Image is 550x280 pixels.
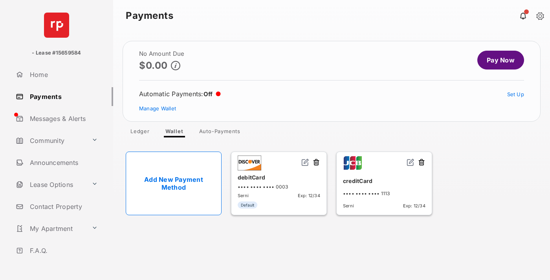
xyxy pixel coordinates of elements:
a: Lease Options [13,175,88,194]
a: My Apartment [13,219,88,238]
span: Exp: 12/34 [403,203,425,209]
img: svg+xml;base64,PHN2ZyB2aWV3Qm94PSIwIDAgMjQgMjQiIHdpZHRoPSIxNiIgaGVpZ2h0PSIxNiIgZmlsbD0ibm9uZSIgeG... [407,158,414,166]
a: Contact Property [13,197,113,216]
span: Off [203,90,213,98]
p: - Lease #15659584 [32,49,81,57]
a: Ledger [124,128,156,137]
div: Automatic Payments : [139,90,221,98]
span: Serni [238,193,249,198]
strong: Payments [126,11,173,20]
a: Home [13,65,113,84]
a: Messages & Alerts [13,109,113,128]
a: F.A.Q. [13,241,113,260]
div: debitCard [238,171,320,184]
a: Add New Payment Method [126,152,222,215]
a: Community [13,131,88,150]
div: creditCard [343,174,425,187]
img: svg+xml;base64,PHN2ZyB2aWV3Qm94PSIwIDAgMjQgMjQiIHdpZHRoPSIxNiIgaGVpZ2h0PSIxNiIgZmlsbD0ibm9uZSIgeG... [301,158,309,166]
span: Serni [343,203,354,209]
a: Manage Wallet [139,105,176,112]
img: svg+xml;base64,PHN2ZyB4bWxucz0iaHR0cDovL3d3dy53My5vcmcvMjAwMC9zdmciIHdpZHRoPSI2NCIgaGVpZ2h0PSI2NC... [44,13,69,38]
a: Payments [13,87,113,106]
a: Set Up [507,91,524,97]
div: •••• •••• •••• 0003 [238,184,320,190]
p: $0.00 [139,60,168,71]
div: •••• •••• •••• 1113 [343,190,425,196]
h2: No Amount Due [139,51,184,57]
a: Wallet [159,128,190,137]
span: Exp: 12/34 [298,193,320,198]
a: Announcements [13,153,113,172]
a: Auto-Payments [193,128,247,137]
